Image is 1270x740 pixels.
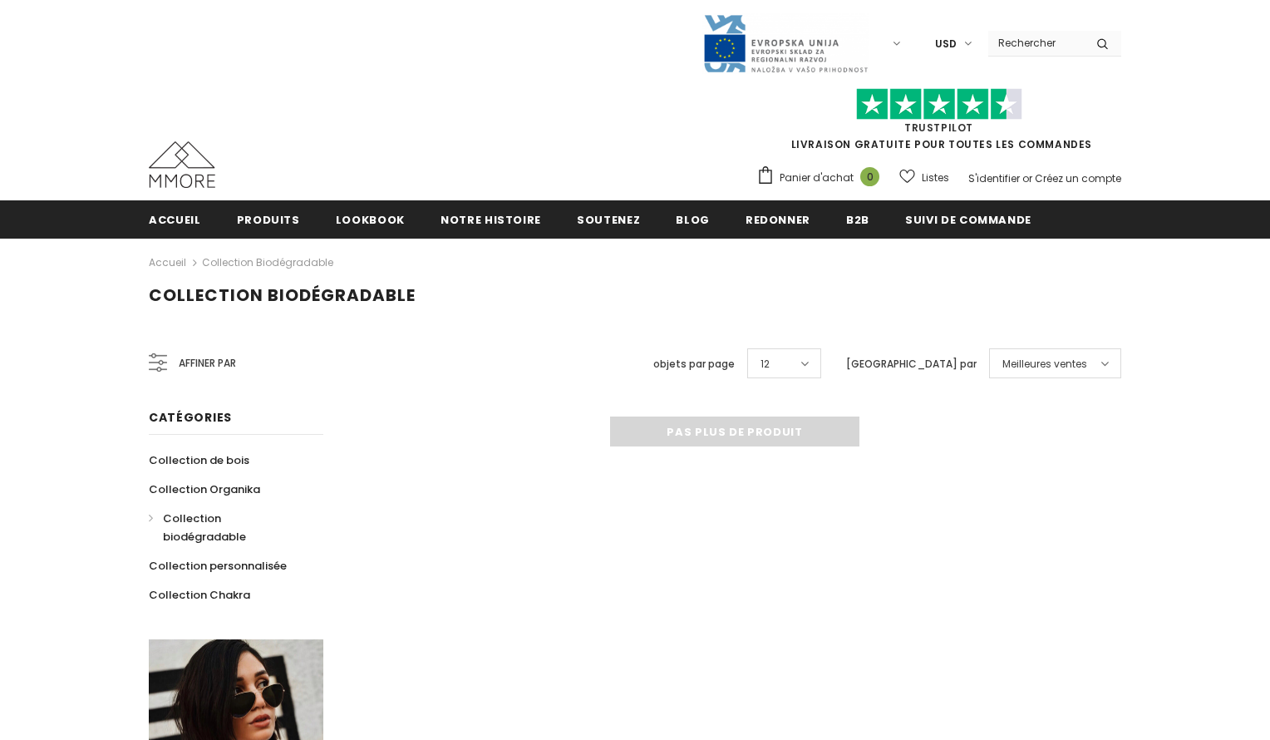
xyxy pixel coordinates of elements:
span: Catégories [149,409,232,426]
a: Panier d'achat 0 [756,165,888,190]
a: Collection Organika [149,475,260,504]
span: Meilleures ventes [1002,356,1087,372]
span: Collection biodégradable [163,511,246,545]
span: Suivi de commande [905,212,1031,228]
a: soutenez [577,200,640,238]
a: Lookbook [336,200,405,238]
a: Accueil [149,253,186,273]
span: Panier d'achat [780,170,854,186]
a: Accueil [149,200,201,238]
a: S'identifier [968,171,1020,185]
img: Javni Razpis [702,13,869,74]
a: Collection de bois [149,446,249,475]
span: LIVRAISON GRATUITE POUR TOUTES LES COMMANDES [756,96,1121,151]
span: USD [935,36,957,52]
span: Collection Chakra [149,587,250,603]
span: 0 [860,167,879,186]
label: [GEOGRAPHIC_DATA] par [846,356,977,372]
img: Faites confiance aux étoiles pilotes [856,88,1022,121]
a: Redonner [746,200,810,238]
a: B2B [846,200,869,238]
a: TrustPilot [904,121,973,135]
span: Blog [676,212,710,228]
label: objets par page [653,356,735,372]
span: 12 [761,356,770,372]
span: Listes [922,170,949,186]
a: Javni Razpis [702,36,869,50]
span: Collection personnalisée [149,558,287,574]
a: Collection Chakra [149,580,250,609]
a: Blog [676,200,710,238]
a: Collection personnalisée [149,551,287,580]
a: Collection biodégradable [149,504,305,551]
span: Collection de bois [149,452,249,468]
a: Suivi de commande [905,200,1031,238]
span: Affiner par [179,354,236,372]
span: Collection Organika [149,481,260,497]
span: Produits [237,212,300,228]
span: Redonner [746,212,810,228]
a: Listes [899,163,949,192]
img: Cas MMORE [149,141,215,188]
span: B2B [846,212,869,228]
span: Notre histoire [441,212,541,228]
span: Collection biodégradable [149,284,416,307]
a: Collection biodégradable [202,255,333,269]
span: Accueil [149,212,201,228]
a: Notre histoire [441,200,541,238]
span: Lookbook [336,212,405,228]
a: Produits [237,200,300,238]
span: or [1022,171,1032,185]
input: Search Site [988,31,1084,55]
span: soutenez [577,212,640,228]
a: Créez un compte [1035,171,1121,185]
